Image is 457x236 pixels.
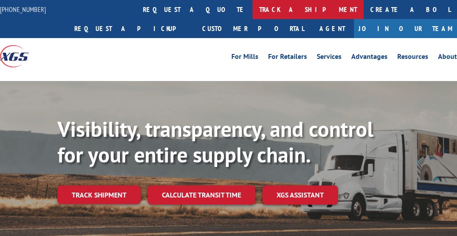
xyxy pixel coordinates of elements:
b: Visibility, transparency, and control for your entire supply chain. [58,115,373,168]
a: XGS ASSISTANT [262,186,338,205]
a: Customer Portal [196,19,311,38]
a: Track shipment [58,186,141,204]
a: About [438,53,457,63]
a: Agent [311,19,354,38]
a: Advantages [351,53,388,63]
a: Calculate transit time [148,186,255,205]
a: Services [317,53,342,63]
a: Join Our Team [354,19,457,38]
a: Resources [397,53,428,63]
a: Request a pickup [68,19,196,38]
a: For Mills [231,53,258,63]
a: For Retailers [268,53,307,63]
